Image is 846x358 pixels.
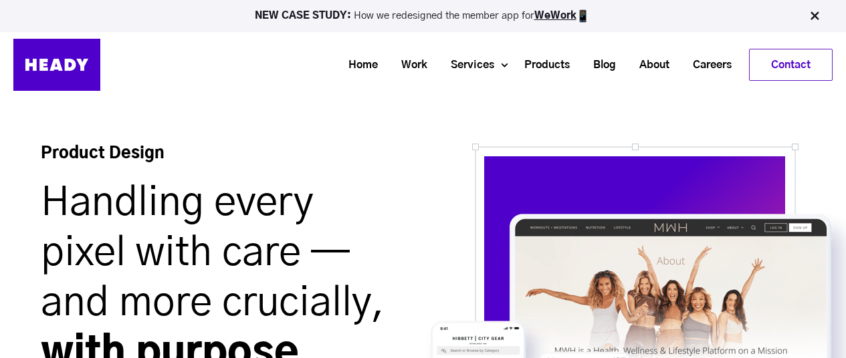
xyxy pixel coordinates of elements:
[808,9,821,23] img: Close Bar
[41,143,347,178] h4: Product Design
[13,39,100,91] img: Heady_Logo_Web-01 (1)
[41,183,385,323] span: Handling every pixel with care — and more crucially,
[255,11,354,21] strong: NEW CASE STUDY:
[576,9,590,23] img: app emoji
[6,9,840,23] p: How we redesigned the member app for
[385,53,434,77] a: Work
[434,53,501,77] a: Services
[576,53,623,77] a: Blog
[623,53,676,77] a: About
[114,49,833,81] div: Navigation Menu
[332,53,385,77] a: Home
[508,53,576,77] a: Products
[534,11,576,21] a: WeWork
[750,49,832,80] a: Contact
[676,53,738,77] a: Careers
